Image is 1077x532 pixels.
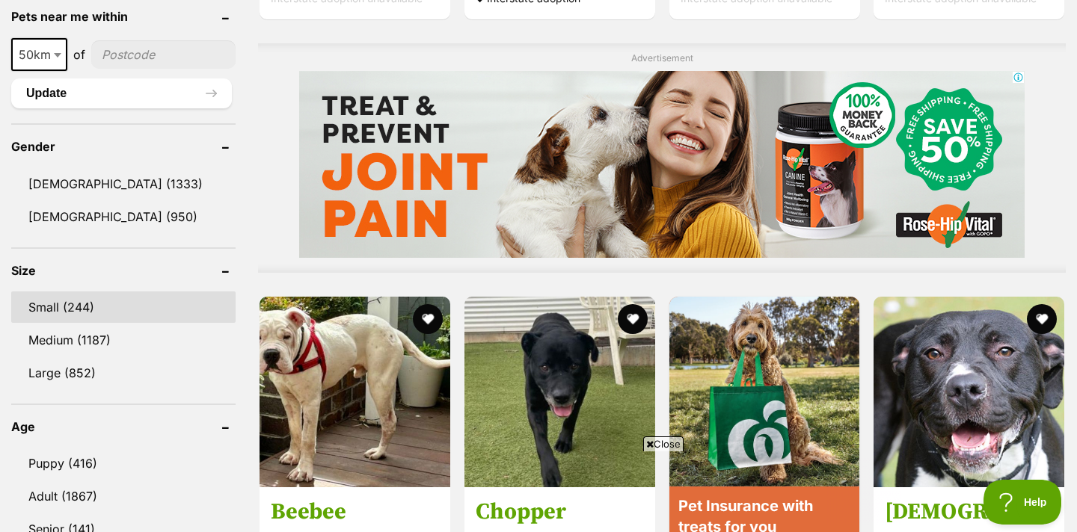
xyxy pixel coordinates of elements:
a: Puppy (416) [11,448,236,479]
input: postcode [91,40,236,69]
img: Beebee - Sharpei x Staffy Dog [260,297,450,487]
header: Pets near me within [11,10,236,23]
a: [DEMOGRAPHIC_DATA] (1333) [11,168,236,199]
img: Chopper - Labrador x Staffy Dog [464,297,655,487]
header: Size [11,264,236,277]
iframe: Help Scout Beacon - Open [984,480,1062,525]
a: Adult (1867) [11,480,236,512]
header: Age [11,420,236,433]
div: Advertisement [258,43,1066,273]
span: 50km [13,44,66,65]
a: [DEMOGRAPHIC_DATA] (950) [11,201,236,232]
button: favourite [413,304,443,334]
button: favourite [618,304,648,334]
header: Gender [11,140,236,153]
img: Zeus - Staffy Dog [874,297,1064,487]
span: 50km [11,38,67,71]
a: Medium (1187) [11,324,236,356]
iframe: Advertisement [176,457,901,525]
h3: [DEMOGRAPHIC_DATA] [885,498,1053,526]
a: Small (244) [11,291,236,323]
span: Close [643,436,684,451]
a: Large (852) [11,357,236,389]
button: Update [11,78,232,108]
iframe: Advertisement [299,71,1025,258]
button: favourite [1027,304,1057,334]
span: of [73,46,85,64]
